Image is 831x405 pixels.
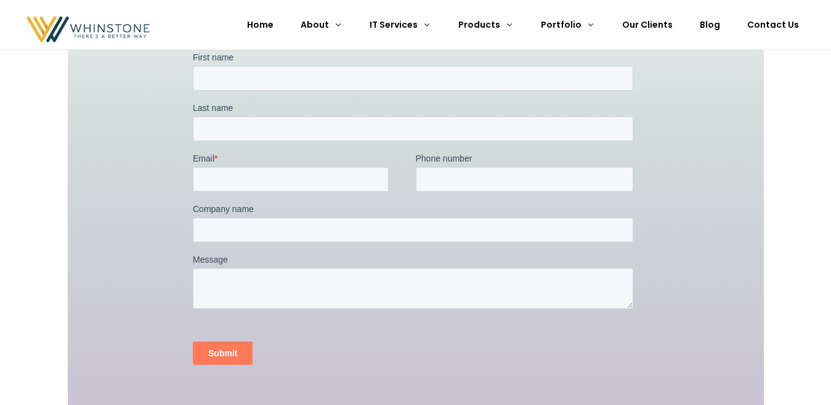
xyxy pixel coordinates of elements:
span: Phone number [223,102,280,112]
span: Our Clients [622,18,673,31]
iframe: Chat Widget [769,346,831,405]
span: Contact Us [747,18,799,31]
span: About [301,18,329,31]
span: Portfolio [541,18,582,31]
span: Home [247,18,274,31]
span: IT Services [370,18,418,31]
span: Blog [700,18,720,31]
span: Products [458,18,500,31]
